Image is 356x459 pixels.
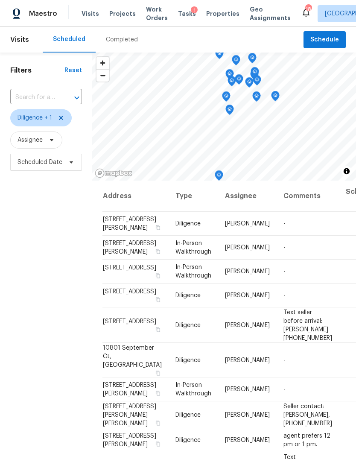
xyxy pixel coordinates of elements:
[103,289,156,295] span: [STREET_ADDRESS]
[225,437,270,443] span: [PERSON_NAME]
[225,322,270,328] span: [PERSON_NAME]
[96,70,109,82] span: Zoom out
[10,91,58,104] input: Search for an address...
[103,433,156,447] span: [STREET_ADDRESS][PERSON_NAME]
[175,264,211,279] span: In-Person Walkthrough
[154,224,162,231] button: Copy Address
[225,221,270,227] span: [PERSON_NAME]
[277,181,339,212] th: Comments
[245,77,254,91] div: Map marker
[103,345,162,368] span: 10801 September Ct, [GEOGRAPHIC_DATA]
[283,269,286,275] span: -
[283,403,332,426] span: Seller contact: [PERSON_NAME], [PHONE_NUMBER]
[103,216,156,231] span: [STREET_ADDRESS][PERSON_NAME]
[53,35,85,44] div: Scheduled
[103,382,156,397] span: [STREET_ADDRESS][PERSON_NAME]
[225,105,234,118] div: Map marker
[18,114,52,122] span: Diligence + 1
[18,136,43,144] span: Assignee
[215,49,224,62] div: Map marker
[250,70,259,83] div: Map marker
[218,181,277,212] th: Assignee
[175,382,211,397] span: In-Person Walkthrough
[222,91,231,105] div: Map marker
[154,419,162,427] button: Copy Address
[18,158,62,167] span: Scheduled Date
[191,6,198,15] div: 1
[103,240,156,255] span: [STREET_ADDRESS][PERSON_NAME]
[341,166,352,176] button: Toggle attribution
[96,69,109,82] button: Zoom out
[103,318,156,324] span: [STREET_ADDRESS]
[102,181,169,212] th: Address
[103,403,156,426] span: [STREET_ADDRESS][PERSON_NAME][PERSON_NAME]
[109,9,136,18] span: Projects
[106,35,138,44] div: Completed
[175,357,201,363] span: Diligence
[154,440,162,448] button: Copy Address
[64,66,82,75] div: Reset
[29,9,57,18] span: Maestro
[225,269,270,275] span: [PERSON_NAME]
[283,309,332,341] span: Text seller before arrival: [PERSON_NAME] [PHONE_NUMBER]
[10,30,29,49] span: Visits
[215,170,223,184] div: Map marker
[103,265,156,271] span: [STREET_ADDRESS]
[271,91,280,104] div: Map marker
[154,272,162,280] button: Copy Address
[252,91,261,105] div: Map marker
[10,66,64,75] h1: Filters
[146,5,168,22] span: Work Orders
[154,389,162,397] button: Copy Address
[154,369,162,377] button: Copy Address
[71,92,83,104] button: Open
[225,245,270,251] span: [PERSON_NAME]
[344,167,349,176] span: Toggle attribution
[283,221,286,227] span: -
[175,221,201,227] span: Diligence
[169,181,218,212] th: Type
[154,296,162,304] button: Copy Address
[303,31,346,49] button: Schedule
[225,386,270,392] span: [PERSON_NAME]
[175,292,201,298] span: Diligence
[225,69,234,82] div: Map marker
[235,74,243,88] div: Map marker
[178,11,196,17] span: Tasks
[225,357,270,363] span: [PERSON_NAME]
[154,248,162,255] button: Copy Address
[175,412,201,418] span: Diligence
[206,9,239,18] span: Properties
[95,168,132,178] a: Mapbox homepage
[96,57,109,69] button: Zoom in
[175,437,201,443] span: Diligence
[305,5,311,14] div: 18
[283,292,286,298] span: -
[225,292,270,298] span: [PERSON_NAME]
[248,53,257,66] div: Map marker
[154,325,162,333] button: Copy Address
[250,5,291,22] span: Geo Assignments
[232,55,240,68] div: Map marker
[82,9,99,18] span: Visits
[175,322,201,328] span: Diligence
[228,76,236,89] div: Map marker
[225,412,270,418] span: [PERSON_NAME]
[310,35,339,45] span: Schedule
[283,386,286,392] span: -
[283,433,330,447] span: agent prefers 12 pm or 1 pm.
[175,240,211,255] span: In-Person Walkthrough
[251,67,259,80] div: Map marker
[253,75,261,88] div: Map marker
[283,357,286,363] span: -
[283,245,286,251] span: -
